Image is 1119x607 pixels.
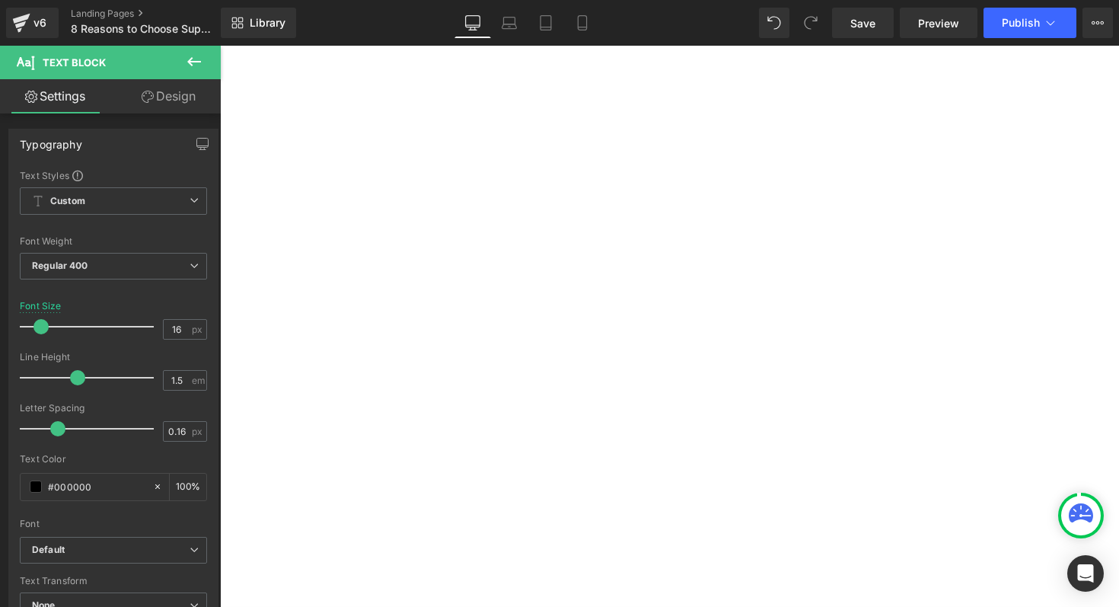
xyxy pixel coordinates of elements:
[32,260,88,271] b: Regular 400
[48,478,145,495] input: Color
[192,375,205,385] span: em
[221,8,296,38] a: New Library
[6,8,59,38] a: v6
[30,13,49,33] div: v6
[71,8,246,20] a: Landing Pages
[1002,17,1040,29] span: Publish
[528,8,564,38] a: Tablet
[20,403,207,414] div: Letter Spacing
[20,236,207,247] div: Font Weight
[71,23,217,35] span: 8 Reasons to Choose Supportive Slippers
[795,8,826,38] button: Redo
[32,544,65,557] i: Default
[20,352,207,363] div: Line Height
[20,454,207,465] div: Text Color
[759,8,789,38] button: Undo
[20,129,82,151] div: Typography
[50,195,85,208] b: Custom
[1067,555,1104,592] div: Open Intercom Messenger
[20,301,62,311] div: Font Size
[192,324,205,334] span: px
[170,474,206,500] div: %
[192,426,205,436] span: px
[900,8,977,38] a: Preview
[850,15,875,31] span: Save
[20,169,207,181] div: Text Styles
[984,8,1076,38] button: Publish
[454,8,491,38] a: Desktop
[20,519,207,529] div: Font
[113,79,224,113] a: Design
[564,8,601,38] a: Mobile
[20,576,207,586] div: Text Transform
[491,8,528,38] a: Laptop
[918,15,959,31] span: Preview
[43,56,106,69] span: Text Block
[1082,8,1113,38] button: More
[220,46,1119,607] iframe: To enrich screen reader interactions, please activate Accessibility in Grammarly extension settings
[250,16,285,30] span: Library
